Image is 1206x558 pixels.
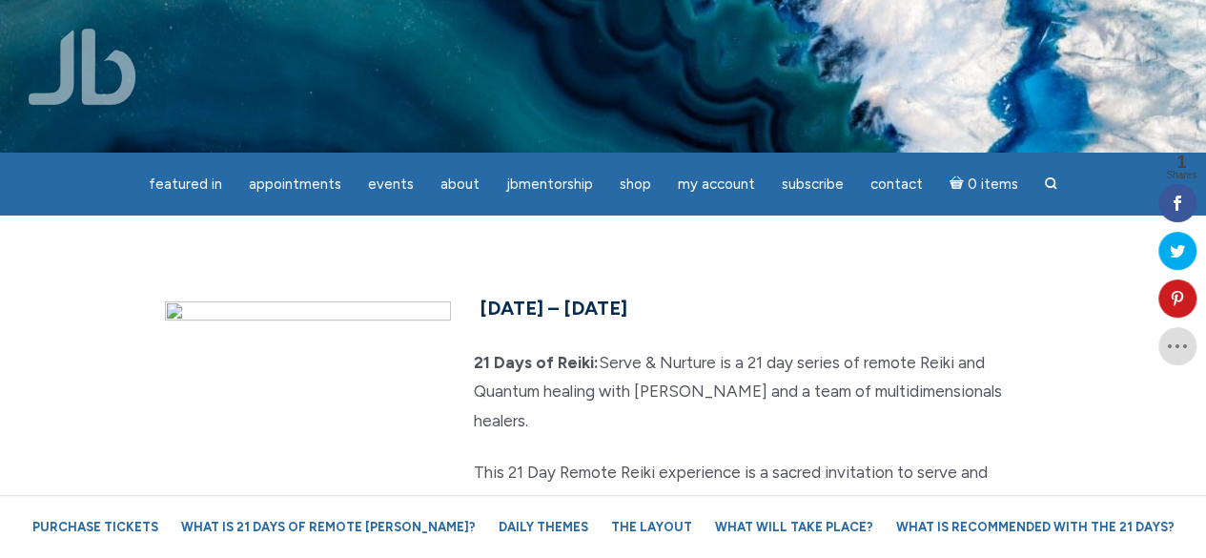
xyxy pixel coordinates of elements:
[165,348,1042,436] p: Serve & Nurture is a 21 day series of remote Reiki and Quantum healing with [PERSON_NAME] and a t...
[249,176,341,193] span: Appointments
[495,166,604,203] a: JBMentorship
[506,176,593,193] span: JBMentorship
[705,510,883,544] a: What will take place?
[23,510,168,544] a: Purchase Tickets
[678,176,755,193] span: My Account
[887,510,1184,544] a: What is recommended with the 21 Days?
[137,166,234,203] a: featured in
[666,166,767,203] a: My Account
[950,176,968,193] i: Cart
[172,510,485,544] a: What is 21 Days of Remote [PERSON_NAME]?
[474,353,599,372] strong: 21 Days of Reiki:
[782,176,844,193] span: Subscribe
[859,166,934,203] a: Contact
[967,177,1017,192] span: 0 items
[440,176,480,193] span: About
[480,297,627,320] span: [DATE] – [DATE]
[1166,154,1196,171] span: 1
[938,164,1030,203] a: Cart0 items
[489,510,598,544] a: Daily Themes
[770,166,855,203] a: Subscribe
[149,176,222,193] span: featured in
[602,510,702,544] a: The Layout
[429,166,491,203] a: About
[870,176,923,193] span: Contact
[29,29,136,105] img: Jamie Butler. The Everyday Medium
[608,166,663,203] a: Shop
[368,176,414,193] span: Events
[237,166,353,203] a: Appointments
[1166,171,1196,180] span: Shares
[357,166,425,203] a: Events
[620,176,651,193] span: Shop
